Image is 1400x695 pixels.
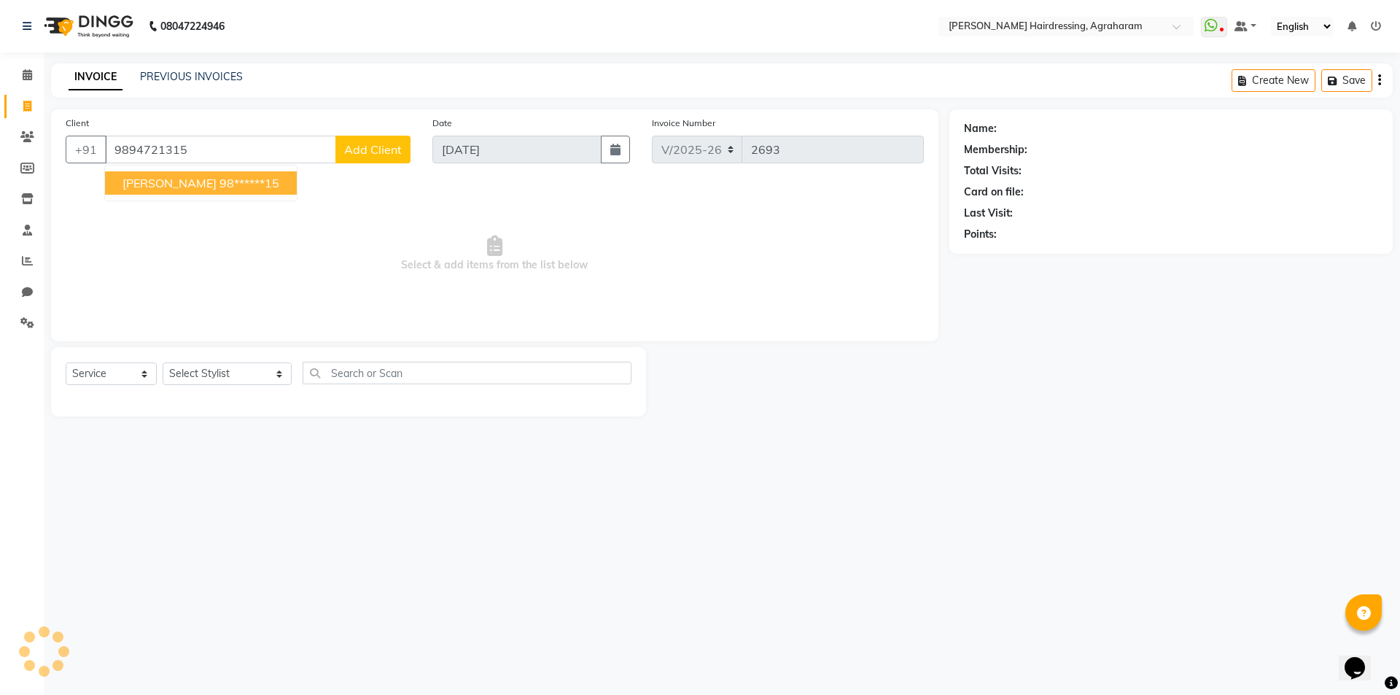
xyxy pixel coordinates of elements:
[1321,69,1372,92] button: Save
[964,163,1022,179] div: Total Visits:
[964,227,997,242] div: Points:
[66,117,89,130] label: Client
[964,185,1024,200] div: Card on file:
[66,181,924,327] span: Select & add items from the list below
[160,6,225,47] b: 08047224946
[1339,637,1385,680] iframe: chat widget
[66,136,106,163] button: +91
[105,136,336,163] input: Search by Name/Mobile/Email/Code
[964,142,1027,158] div: Membership:
[140,70,243,83] a: PREVIOUS INVOICES
[335,136,411,163] button: Add Client
[652,117,715,130] label: Invoice Number
[432,117,452,130] label: Date
[964,206,1013,221] div: Last Visit:
[69,64,122,90] a: INVOICE
[1232,69,1315,92] button: Create New
[964,121,997,136] div: Name:
[344,142,402,157] span: Add Client
[122,176,217,190] span: [PERSON_NAME]
[303,362,631,384] input: Search or Scan
[37,6,137,47] img: logo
